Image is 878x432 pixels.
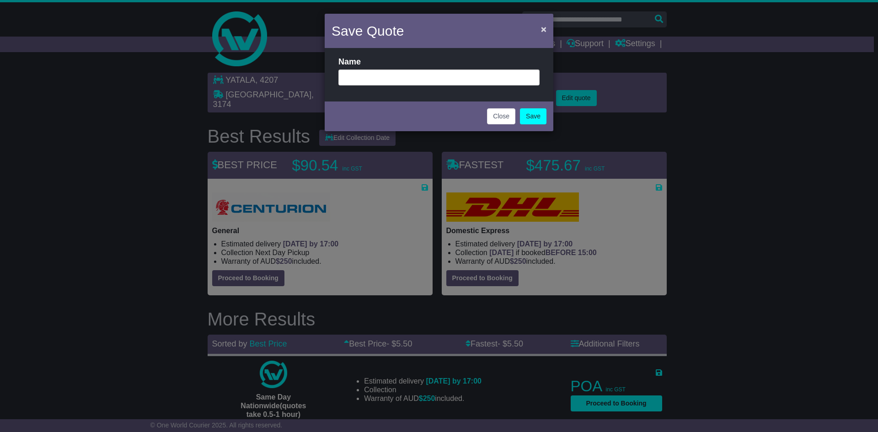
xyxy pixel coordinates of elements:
span: × [541,24,546,34]
button: Close [487,108,515,124]
label: Name [338,57,361,67]
button: Close [536,20,551,38]
a: Save [520,108,546,124]
h4: Save Quote [332,21,404,41]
